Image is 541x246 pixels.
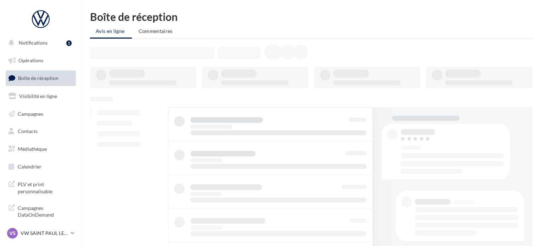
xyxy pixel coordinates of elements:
span: Contacts [18,128,38,134]
span: PLV et print personnalisable [18,179,73,195]
a: Visibilité en ligne [4,89,77,104]
a: PLV et print personnalisable [4,177,77,198]
span: Calendrier [18,164,41,170]
a: Campagnes [4,107,77,121]
span: Campagnes DataOnDemand [18,203,73,218]
a: Contacts [4,124,77,139]
a: Boîte de réception [4,70,77,86]
p: VW SAINT PAUL LES DAX [21,230,68,237]
span: Campagnes [18,110,43,116]
a: Opérations [4,53,77,68]
a: Médiathèque [4,142,77,156]
span: Médiathèque [18,146,47,152]
span: VS [9,230,16,237]
span: Opérations [18,57,43,63]
span: Visibilité en ligne [19,93,57,99]
a: Calendrier [4,159,77,174]
div: Boîte de réception [90,11,532,22]
a: VS VW SAINT PAUL LES DAX [6,227,76,240]
span: Boîte de réception [18,75,58,81]
span: Notifications [19,40,48,46]
a: Campagnes DataOnDemand [4,200,77,221]
button: Notifications 1 [4,35,74,50]
div: 1 [66,40,72,46]
span: Commentaires [139,28,173,34]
